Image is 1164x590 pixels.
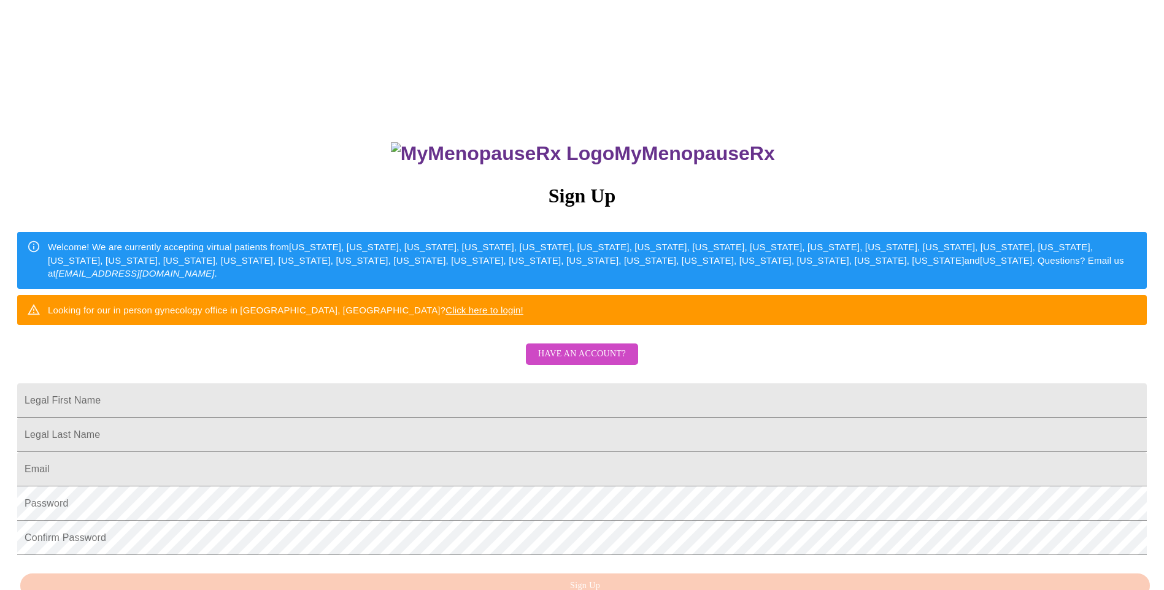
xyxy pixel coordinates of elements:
div: Looking for our in person gynecology office in [GEOGRAPHIC_DATA], [GEOGRAPHIC_DATA]? [48,299,523,321]
em: [EMAIL_ADDRESS][DOMAIN_NAME] [56,268,215,278]
div: Welcome! We are currently accepting virtual patients from [US_STATE], [US_STATE], [US_STATE], [US... [48,236,1137,285]
h3: MyMenopauseRx [19,142,1147,165]
img: MyMenopauseRx Logo [391,142,614,165]
span: Have an account? [538,347,626,362]
a: Have an account? [523,357,641,367]
button: Have an account? [526,343,638,365]
a: Click here to login! [445,305,523,315]
h3: Sign Up [17,185,1147,207]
